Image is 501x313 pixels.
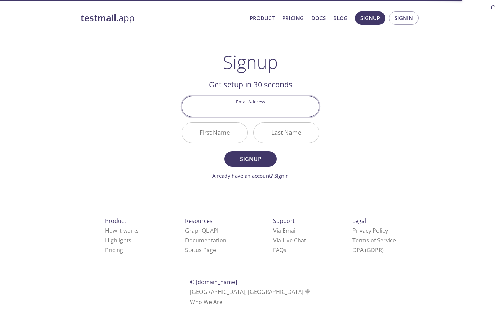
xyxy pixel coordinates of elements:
span: Legal [352,217,366,225]
a: Who We Are [190,298,222,306]
a: GraphQL API [185,227,218,234]
h2: Get setup in 30 seconds [182,79,319,90]
a: Via Live Chat [273,236,306,244]
a: Documentation [185,236,226,244]
a: How it works [105,227,139,234]
a: Blog [333,14,348,23]
button: Signin [389,11,419,25]
strong: testmail [81,12,116,24]
a: Docs [311,14,326,23]
span: Signin [395,14,413,23]
a: Via Email [273,227,297,234]
button: Signup [355,11,385,25]
span: © [DOMAIN_NAME] [190,278,237,286]
a: Pricing [282,14,304,23]
a: Highlights [105,236,132,244]
span: Support [273,217,295,225]
span: Signup [360,14,380,23]
a: Product [250,14,275,23]
span: Signup [232,154,269,164]
span: [GEOGRAPHIC_DATA], [GEOGRAPHIC_DATA] [190,288,311,296]
a: Status Page [185,246,216,254]
a: testmail.app [81,12,244,24]
a: FAQ [273,246,286,254]
h1: Signup [223,51,278,72]
span: s [284,246,286,254]
a: Privacy Policy [352,227,388,234]
a: Terms of Service [352,236,396,244]
span: Resources [185,217,213,225]
a: Already have an account? Signin [212,172,289,179]
a: DPA (GDPR) [352,246,384,254]
span: Product [105,217,126,225]
button: Signup [224,151,277,167]
a: Pricing [105,246,123,254]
